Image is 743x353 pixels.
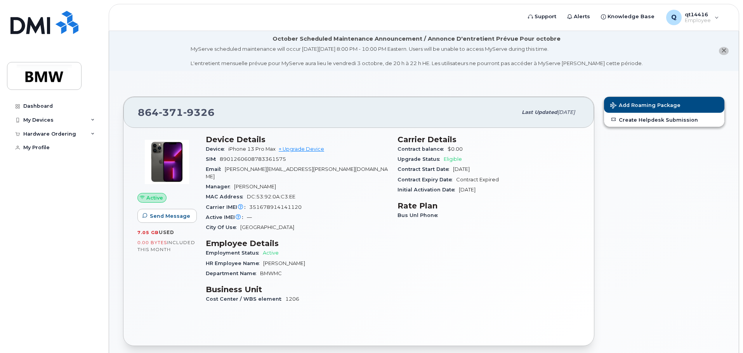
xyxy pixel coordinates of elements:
span: [GEOGRAPHIC_DATA] [240,224,294,230]
iframe: Messenger Launcher [709,319,737,347]
span: Contract Start Date [398,166,453,172]
span: Employment Status [206,250,263,256]
span: Device [206,146,228,152]
a: Create Helpdesk Submission [604,113,724,127]
span: [DATE] [459,187,476,193]
span: Bus Unl Phone [398,212,442,218]
span: iPhone 13 Pro Max [228,146,276,152]
span: Email [206,166,225,172]
span: [DATE] [557,109,575,115]
span: Contract balance [398,146,448,152]
div: MyServe scheduled maintenance will occur [DATE][DATE] 8:00 PM - 10:00 PM Eastern. Users will be u... [191,45,643,67]
span: 1206 [285,296,299,302]
a: + Upgrade Device [279,146,324,152]
span: Last updated [522,109,557,115]
span: DC:53:92:0A:C3:EE [247,194,295,200]
div: October Scheduled Maintenance Announcement / Annonce D'entretient Prévue Pour octobre [273,35,561,43]
span: $0.00 [448,146,463,152]
span: HR Employee Name [206,260,263,266]
h3: Business Unit [206,285,388,294]
span: Carrier IMEI [206,204,249,210]
span: used [159,229,174,235]
span: 351678914141120 [249,204,302,210]
span: [PERSON_NAME] [234,184,276,189]
span: Contract Expiry Date [398,177,456,183]
h3: Carrier Details [398,135,580,144]
span: 7.05 GB [137,230,159,235]
span: [PERSON_NAME][EMAIL_ADDRESS][PERSON_NAME][DOMAIN_NAME] [206,166,388,179]
span: included this month [137,239,195,252]
span: SIM [206,156,220,162]
span: Initial Activation Date [398,187,459,193]
span: — [247,214,252,220]
span: Active [146,194,163,201]
button: Send Message [137,209,197,223]
span: [DATE] [453,166,470,172]
span: Cost Center / WBS element [206,296,285,302]
span: 864 [138,107,215,118]
span: BMWMC [260,270,282,276]
span: [PERSON_NAME] [263,260,305,266]
span: MAC Address [206,194,247,200]
h3: Rate Plan [398,201,580,210]
span: Upgrade Status [398,156,444,162]
span: 0.00 Bytes [137,240,167,245]
span: Send Message [150,212,190,220]
span: Eligible [444,156,462,162]
h3: Device Details [206,135,388,144]
span: 371 [159,107,183,118]
span: Contract Expired [456,177,499,183]
img: image20231002-3703462-oworib.jpeg [144,139,190,185]
span: City Of Use [206,224,240,230]
span: 8901260608783361575 [220,156,286,162]
span: Active [263,250,279,256]
span: Add Roaming Package [610,102,681,110]
span: 9326 [183,107,215,118]
span: Active IMEI [206,214,247,220]
button: close notification [719,47,729,55]
span: Department Name [206,270,260,276]
span: Manager [206,184,234,189]
button: Add Roaming Package [604,97,724,113]
h3: Employee Details [206,239,388,248]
